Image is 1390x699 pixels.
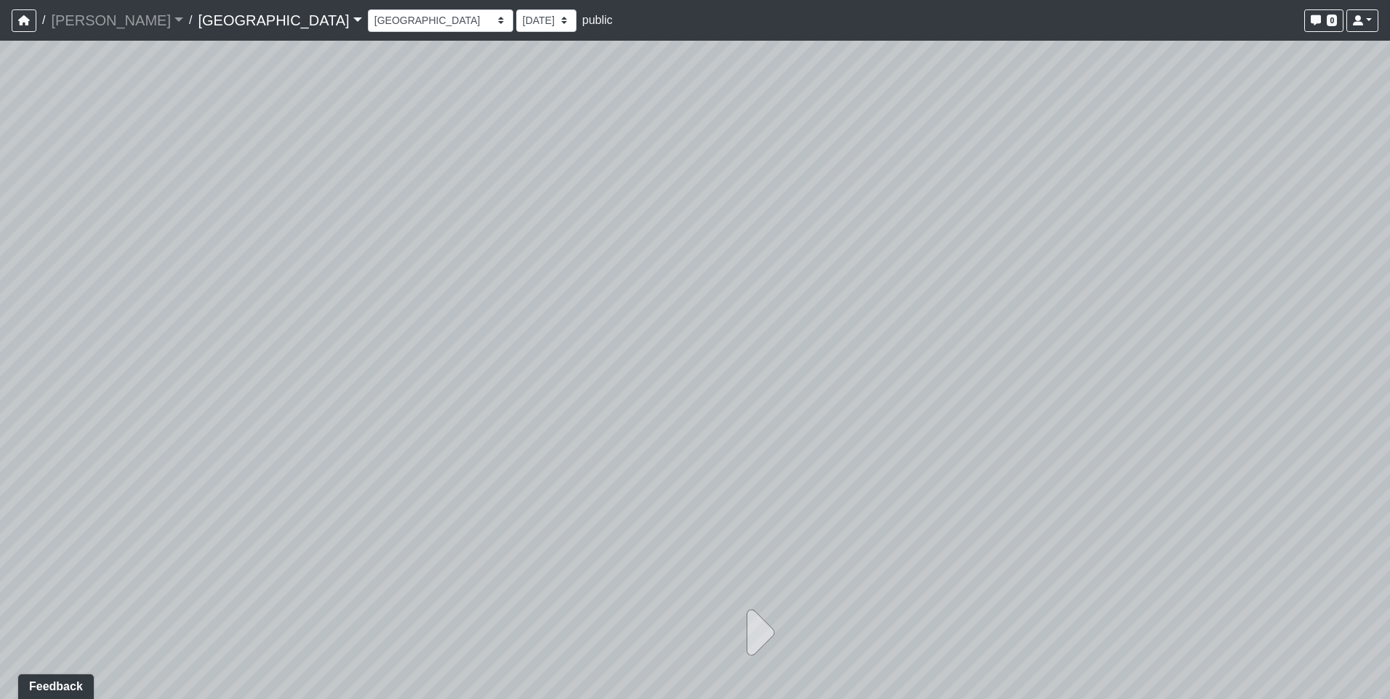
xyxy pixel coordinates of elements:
iframe: Ybug feedback widget [11,670,97,699]
span: / [36,6,51,35]
a: [PERSON_NAME] [51,6,183,35]
span: / [183,6,198,35]
span: public [582,14,613,26]
a: [GEOGRAPHIC_DATA] [198,6,361,35]
button: 0 [1304,9,1343,32]
span: 0 [1327,15,1337,26]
